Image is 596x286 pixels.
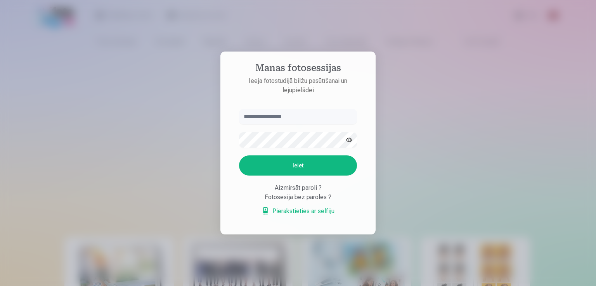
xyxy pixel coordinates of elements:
p: Ieeja fotostudijā bilžu pasūtīšanai un lejupielādei [231,76,365,95]
a: Pierakstieties ar selfiju [262,207,334,216]
div: Fotosesija bez paroles ? [239,193,357,202]
button: Ieiet [239,155,357,176]
div: Aizmirsāt paroli ? [239,183,357,193]
h4: Manas fotosessijas [231,62,365,76]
